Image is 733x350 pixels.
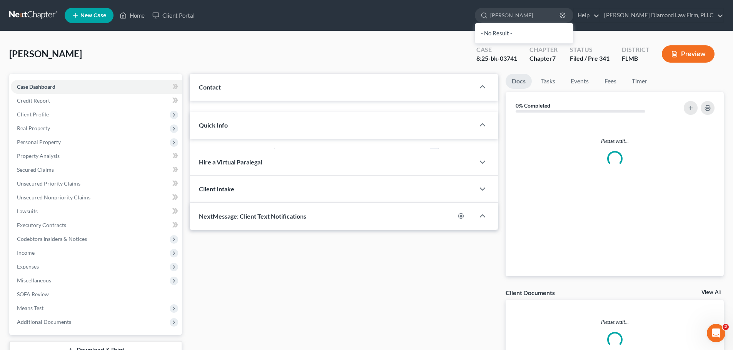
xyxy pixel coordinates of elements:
p: Please wait... [512,137,718,145]
div: Chapter [529,45,558,54]
span: Hire a Virtual Paralegal [199,158,262,166]
a: Lawsuits [11,204,182,218]
span: Client Intake [199,185,234,192]
span: Unsecured Priority Claims [17,180,80,187]
span: Executory Contracts [17,222,66,228]
span: Unsecured Nonpriority Claims [17,194,90,201]
button: Preview [662,45,715,63]
span: 2 [723,324,729,330]
a: Unsecured Priority Claims [11,177,182,191]
div: Filed / Pre 341 [570,54,609,63]
div: Case [476,45,517,54]
a: Secured Claims [11,163,182,177]
a: Executory Contracts [11,218,182,232]
p: Please wait... [506,318,724,326]
div: - No Result - [475,23,573,43]
input: Search by name... [490,8,561,22]
span: Contact [199,83,221,91]
a: View All [701,290,721,295]
a: [PERSON_NAME] Diamond Law Firm, PLLC [600,8,723,22]
a: Fees [598,74,623,89]
span: Quick Info [199,121,228,129]
a: Docs [506,74,532,89]
a: SOFA Review [11,287,182,301]
a: Help [574,8,599,22]
span: Real Property [17,125,50,131]
span: [PERSON_NAME] [9,48,82,59]
a: Property Analysis [11,149,182,163]
span: Personal Property [17,139,61,145]
span: SOFA Review [17,291,49,297]
div: Status [570,45,609,54]
span: Miscellaneous [17,277,51,284]
span: Credit Report [17,97,50,104]
a: Events [564,74,595,89]
a: Client Portal [149,8,199,22]
span: New Case [80,13,106,18]
a: Case Dashboard [11,80,182,94]
span: Income [17,249,35,256]
a: Timer [626,74,653,89]
span: Lawsuits [17,208,38,214]
span: Expenses [17,263,39,270]
a: Unsecured Nonpriority Claims [11,191,182,204]
span: Additional Documents [17,318,71,325]
span: Property Analysis [17,153,60,159]
a: Credit Report [11,94,182,108]
span: Secured Claims [17,166,54,173]
iframe: Intercom live chat [707,324,725,342]
a: Home [116,8,149,22]
label: Status [195,148,269,163]
div: District [622,45,650,54]
div: Client Documents [506,289,555,297]
a: Tasks [535,74,561,89]
span: NextMessage: Client Text Notifications [199,212,306,220]
div: 8:25-bk-03741 [476,54,517,63]
span: Case Dashboard [17,83,55,90]
span: Means Test [17,305,43,311]
span: 7 [552,55,556,62]
strong: 0% Completed [516,102,550,109]
div: Chapter [529,54,558,63]
span: Client Profile [17,111,49,118]
span: Codebtors Insiders & Notices [17,236,87,242]
div: FLMB [622,54,650,63]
